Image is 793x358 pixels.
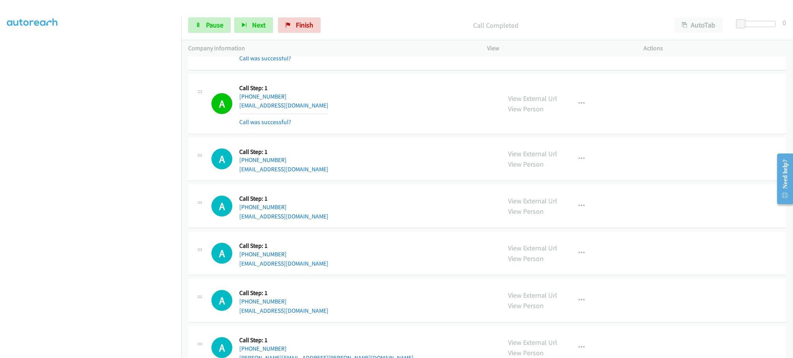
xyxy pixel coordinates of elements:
iframe: Resource Center [771,148,793,210]
h5: Call Step: 1 [239,195,328,203]
a: Call was successful? [239,55,291,62]
a: [EMAIL_ADDRESS][DOMAIN_NAME] [239,165,328,173]
a: Call was successful? [239,118,291,126]
a: [EMAIL_ADDRESS][DOMAIN_NAME] [239,260,328,267]
div: The call is yet to be attempted [211,337,232,358]
h1: A [211,196,232,217]
button: Next [234,17,273,33]
div: The call is yet to be attempted [211,196,232,217]
a: [PHONE_NUMBER] [239,93,287,100]
a: View External Url [508,244,557,252]
p: View [487,44,630,53]
a: View External Url [508,149,557,158]
a: [PHONE_NUMBER] [239,298,287,305]
a: View External Url [508,291,557,300]
a: [PHONE_NUMBER] [239,251,287,258]
h5: Call Step: 1 [239,289,328,297]
a: View External Url [508,94,557,103]
span: Next [252,20,266,29]
a: View External Url [508,196,557,205]
a: [PHONE_NUMBER] [239,156,287,164]
a: View Person [508,207,544,216]
h5: Call Step: 1 [239,336,414,344]
span: Pause [206,20,223,29]
a: [PHONE_NUMBER] [239,345,287,352]
a: View Person [508,348,544,357]
a: [EMAIL_ADDRESS][DOMAIN_NAME] [239,213,328,220]
h1: A [211,243,232,264]
h1: A [211,93,232,114]
div: The call is yet to be attempted [211,148,232,169]
a: View Person [508,160,544,169]
a: View Person [508,254,544,263]
a: [PHONE_NUMBER] [239,203,287,211]
p: Call Completed [331,20,661,31]
a: [EMAIL_ADDRESS][DOMAIN_NAME] [239,307,328,314]
p: Company Information [188,44,473,53]
p: Actions [644,44,786,53]
h1: A [211,290,232,311]
button: AutoTab [675,17,723,33]
div: Delay between calls (in seconds) [740,21,776,27]
h5: Call Step: 1 [239,242,328,250]
h5: Call Step: 1 [239,148,328,156]
a: View Person [508,104,544,113]
a: Pause [188,17,231,33]
span: Finish [296,20,313,29]
h1: A [211,337,232,358]
a: View External Url [508,338,557,347]
div: The call is yet to be attempted [211,243,232,264]
a: [EMAIL_ADDRESS][DOMAIN_NAME] [239,102,328,109]
a: Finish [278,17,321,33]
div: 0 [783,17,786,28]
h1: A [211,148,232,169]
h5: Call Step: 1 [239,84,328,92]
a: View Person [508,301,544,310]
